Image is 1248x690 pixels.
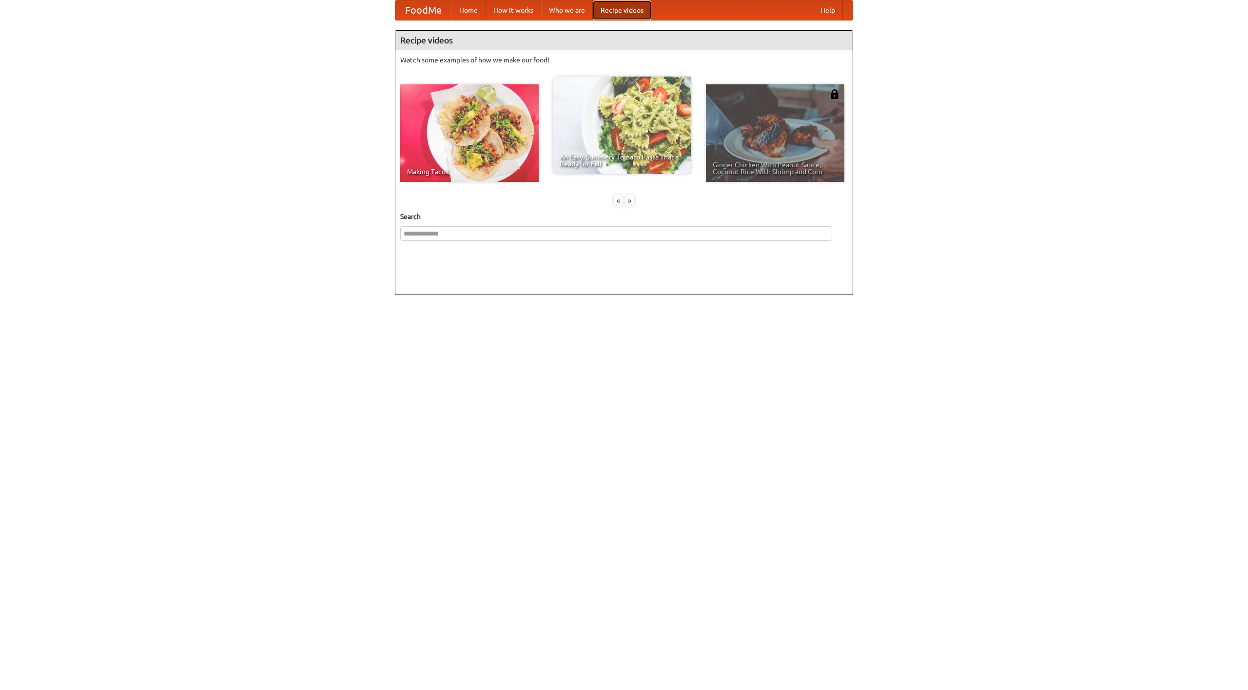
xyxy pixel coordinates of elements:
div: » [625,195,634,207]
h5: Search [400,212,848,221]
a: FoodMe [395,0,451,20]
a: Recipe videos [593,0,651,20]
a: Who we are [541,0,593,20]
img: 483408.png [830,89,839,99]
a: How it works [486,0,541,20]
h4: Recipe videos [395,31,853,50]
span: Making Tacos [407,168,532,175]
span: An Easy, Summery Tomato Pasta That's Ready for Fall [560,154,684,167]
div: « [614,195,623,207]
p: Watch some examples of how we make our food! [400,55,848,65]
a: An Easy, Summery Tomato Pasta That's Ready for Fall [553,77,691,174]
a: Help [813,0,843,20]
a: Home [451,0,486,20]
a: Making Tacos [400,84,539,182]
